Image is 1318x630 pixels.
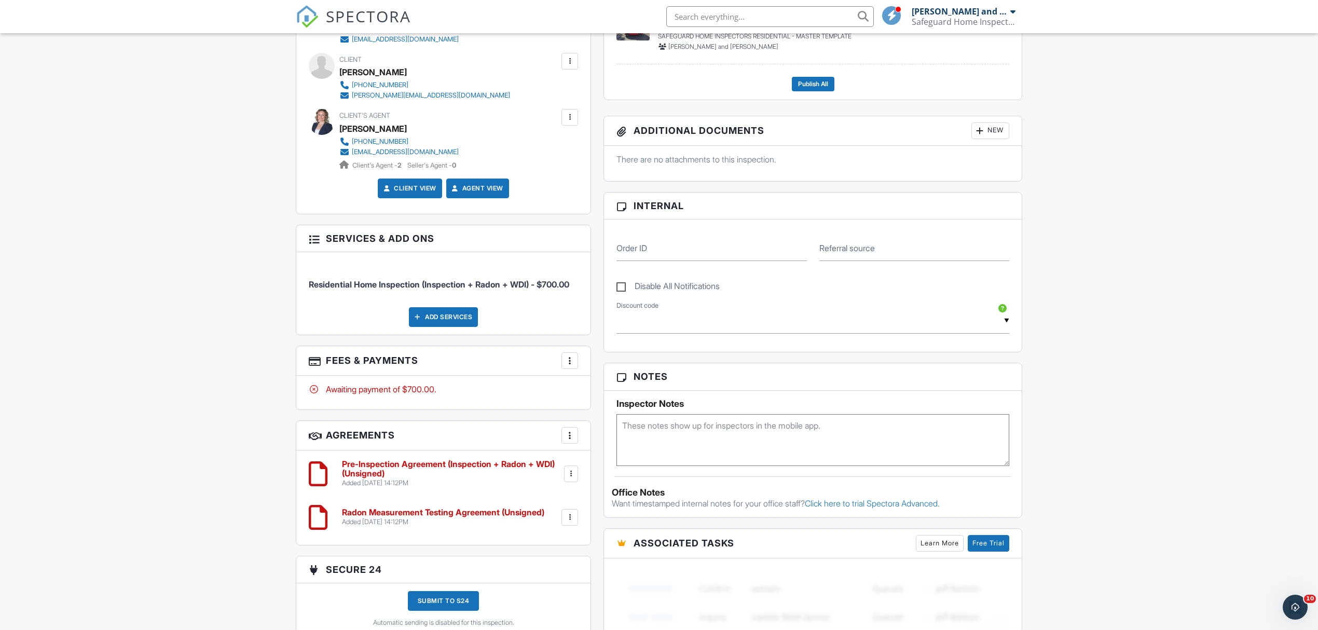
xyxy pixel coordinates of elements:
div: Added [DATE] 14:12PM [342,518,544,526]
span: 10 [1304,595,1316,603]
span: Client's Agent - [352,161,403,169]
span: SPECTORA [326,5,411,27]
div: [EMAIL_ADDRESS][DOMAIN_NAME] [352,35,459,44]
h6: Pre-Inspection Agreement (Inspection + Radon + WDI) (Unsigned) [342,460,562,478]
p: Want timestamped internal notes for your office staff? [612,498,1014,509]
h3: Notes [604,363,1022,390]
div: [PERSON_NAME] and [PERSON_NAME] [912,6,1008,17]
input: Search everything... [666,6,874,27]
div: [PHONE_NUMBER] [352,81,408,89]
div: Awaiting payment of $700.00. [309,384,578,395]
h3: Internal [604,193,1022,220]
iframe: Intercom live chat [1283,595,1308,620]
a: [EMAIL_ADDRESS][DOMAIN_NAME] [339,34,485,45]
div: New [971,122,1009,139]
h6: Radon Measurement Testing Agreement (Unsigned) [342,508,544,517]
a: Agent View [450,183,503,194]
h3: Agreements [296,421,591,450]
label: Referral source [819,242,875,254]
a: [PHONE_NUMBER] [339,80,510,90]
div: [EMAIL_ADDRESS][DOMAIN_NAME] [352,148,459,156]
span: Seller's Agent - [407,161,456,169]
div: Office Notes [612,487,1014,498]
label: Disable All Notifications [616,281,720,294]
a: Pre-Inspection Agreement (Inspection + Radon + WDI) (Unsigned) Added [DATE] 14:12PM [342,460,562,487]
img: The Best Home Inspection Software - Spectora [296,5,319,28]
p: There are no attachments to this inspection. [616,154,1009,165]
a: [PERSON_NAME][EMAIL_ADDRESS][DOMAIN_NAME] [339,90,510,101]
a: [PHONE_NUMBER] [339,136,459,147]
a: [EMAIL_ADDRESS][DOMAIN_NAME] [339,147,459,157]
h3: Additional Documents [604,116,1022,146]
div: Safeguard Home Inspectors, LLC [912,17,1015,27]
a: [PERSON_NAME] [339,121,407,136]
label: Order ID [616,242,647,254]
div: Add Services [409,307,478,327]
strong: 2 [397,161,402,169]
a: Client View [381,183,436,194]
h3: Secure 24 [296,556,591,583]
h3: Fees & Payments [296,346,591,376]
a: Click here to trial Spectora Advanced. [805,498,940,509]
h3: Services & Add ons [296,225,591,252]
label: Discount code [616,301,658,310]
h5: Inspector Notes [616,399,1009,409]
span: Residential Home Inspection (Inspection + Radon + WDI) - $700.00 [309,279,569,290]
a: Automatic sending is disabled for this inspection. [373,619,514,627]
div: [PERSON_NAME][EMAIL_ADDRESS][DOMAIN_NAME] [352,91,510,100]
a: SPECTORA [296,14,411,36]
div: Submit to S24 [408,591,479,611]
a: Free Trial [968,535,1009,552]
li: Service: Residential Home Inspection (Inspection + Radon + WDI) [309,260,578,298]
div: [PERSON_NAME] [339,64,407,80]
div: [PHONE_NUMBER] [352,138,408,146]
span: Client's Agent [339,112,390,119]
a: Radon Measurement Testing Agreement (Unsigned) Added [DATE] 14:12PM [342,508,544,526]
div: Added [DATE] 14:12PM [342,479,562,487]
a: Learn More [916,535,964,552]
strong: 0 [452,161,456,169]
span: Associated Tasks [634,536,734,550]
span: Client [339,56,362,63]
a: Submit to S24 [408,591,479,619]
